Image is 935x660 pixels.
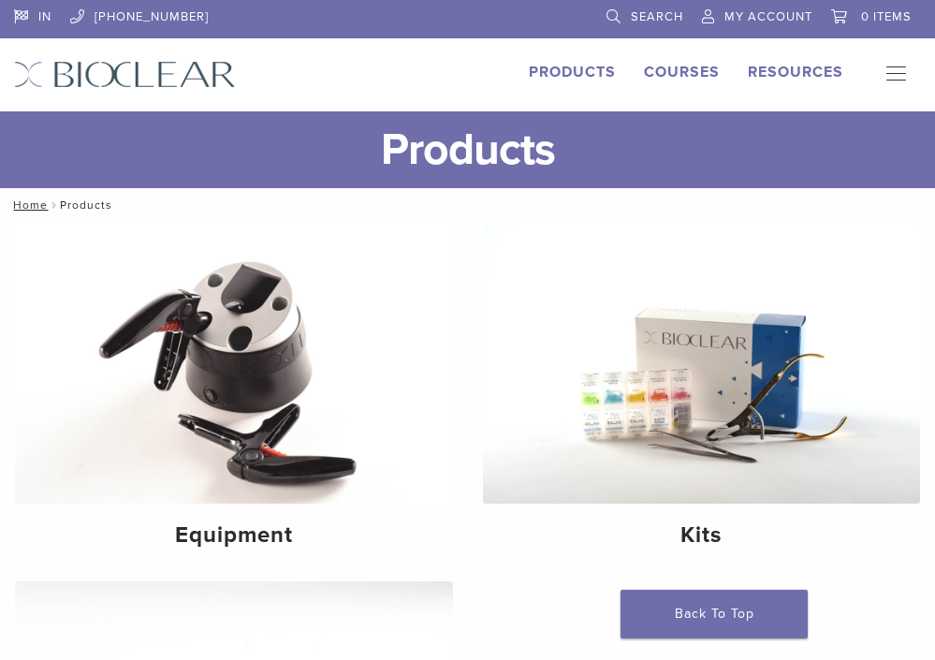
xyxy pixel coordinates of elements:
span: / [48,200,60,210]
img: Equipment [15,223,453,504]
span: My Account [724,9,812,24]
h4: Kits [498,519,906,552]
a: Equipment [15,223,453,565]
a: Resources [748,63,843,81]
a: Products [529,63,616,81]
nav: Primary Navigation [871,61,921,89]
span: Search [631,9,683,24]
img: Bioclear [14,61,236,88]
a: Home [7,198,48,212]
img: Kits [483,223,921,504]
a: Back To Top [621,590,808,638]
span: 0 items [861,9,912,24]
h4: Equipment [30,519,438,552]
a: Courses [644,63,720,81]
a: Kits [483,223,921,565]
